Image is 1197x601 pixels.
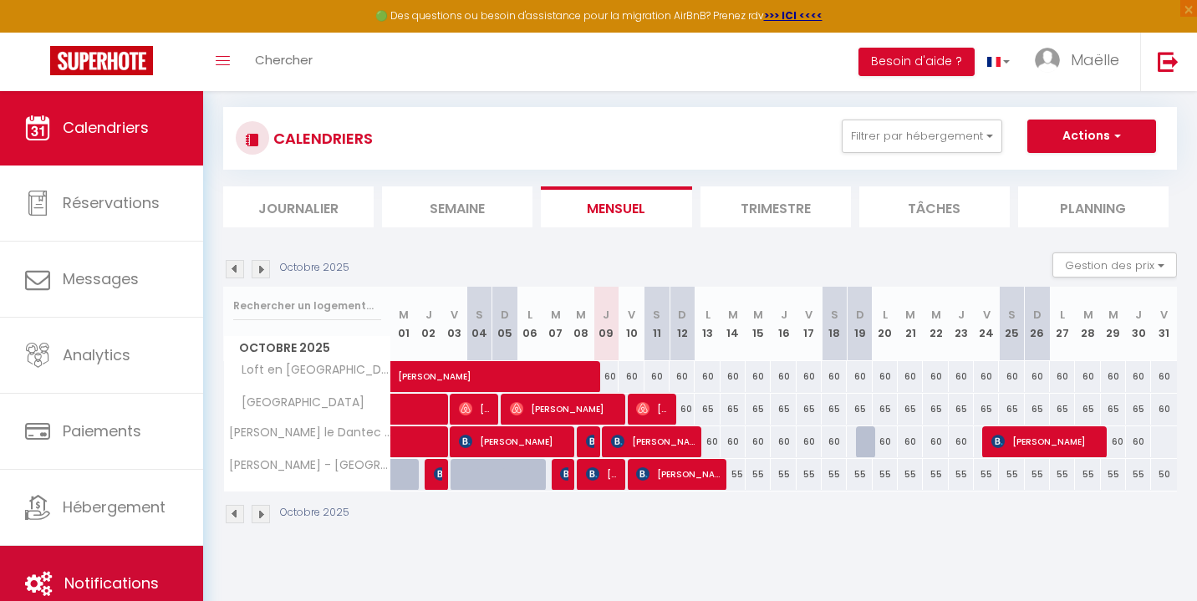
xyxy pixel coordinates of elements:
[603,307,609,323] abbr: J
[771,394,796,425] div: 65
[636,458,720,490] span: [PERSON_NAME]
[822,459,847,490] div: 55
[797,394,822,425] div: 65
[949,287,974,361] th: 23
[242,33,325,91] a: Chercher
[1027,120,1156,153] button: Actions
[746,394,771,425] div: 65
[1033,307,1042,323] abbr: D
[501,307,509,323] abbr: D
[576,307,586,323] abbr: M
[542,287,568,361] th: 07
[923,361,948,392] div: 60
[1022,33,1140,91] a: ... Maëlle
[233,291,381,321] input: Rechercher un logement...
[391,361,416,393] a: [PERSON_NAME]
[1160,307,1168,323] abbr: V
[771,287,796,361] th: 16
[822,394,847,425] div: 65
[797,361,822,392] div: 60
[1101,394,1126,425] div: 65
[771,361,796,392] div: 60
[797,287,822,361] th: 17
[822,361,847,392] div: 60
[227,459,394,471] span: [PERSON_NAME] - [GEOGRAPHIC_DATA]
[898,394,923,425] div: 65
[416,287,441,361] th: 02
[1135,307,1142,323] abbr: J
[721,287,746,361] th: 14
[280,260,349,276] p: Octobre 2025
[1075,459,1100,490] div: 55
[949,459,974,490] div: 55
[1151,287,1177,361] th: 31
[1126,287,1151,361] th: 30
[847,361,872,392] div: 60
[1101,426,1126,457] div: 60
[1108,307,1118,323] abbr: M
[64,573,159,593] span: Notifications
[974,459,999,490] div: 55
[1025,459,1050,490] div: 55
[873,394,898,425] div: 65
[399,307,409,323] abbr: M
[746,361,771,392] div: 60
[459,425,568,457] span: [PERSON_NAME]
[517,287,542,361] th: 06
[805,307,812,323] abbr: V
[63,344,130,365] span: Analytics
[223,186,374,227] li: Journalier
[999,361,1024,392] div: 60
[999,459,1024,490] div: 55
[771,459,796,490] div: 55
[898,459,923,490] div: 55
[931,307,941,323] abbr: M
[1025,394,1050,425] div: 65
[898,361,923,392] div: 60
[858,48,975,76] button: Besoin d'aide ?
[859,186,1010,227] li: Tâches
[1008,307,1016,323] abbr: S
[905,307,915,323] abbr: M
[721,459,746,490] div: 55
[382,186,532,227] li: Semaine
[459,393,492,425] span: [PERSON_NAME]
[999,394,1024,425] div: 65
[510,393,619,425] span: [PERSON_NAME]
[898,426,923,457] div: 60
[560,458,568,490] span: [PERSON_NAME]
[923,459,948,490] div: 55
[831,307,838,323] abbr: S
[705,307,711,323] abbr: L
[949,426,974,457] div: 60
[628,307,635,323] abbr: V
[974,287,999,361] th: 24
[1071,49,1119,70] span: Maëlle
[764,8,823,23] a: >>> ICI <<<<
[974,361,999,392] div: 60
[695,394,720,425] div: 65
[492,287,517,361] th: 05
[1101,361,1126,392] div: 60
[1126,459,1151,490] div: 55
[700,186,851,227] li: Trimestre
[50,46,153,75] img: Super Booking
[586,425,594,457] span: [PERSON_NAME]
[983,307,991,323] abbr: V
[1151,394,1177,425] div: 60
[1052,252,1177,278] button: Gestion des prix
[753,307,763,323] abbr: M
[923,394,948,425] div: 65
[797,459,822,490] div: 55
[856,307,864,323] abbr: D
[999,287,1024,361] th: 25
[541,186,691,227] li: Mensuel
[949,394,974,425] div: 65
[227,426,394,439] span: [PERSON_NAME] le Dantec - [GEOGRAPHIC_DATA]
[1025,287,1050,361] th: 26
[586,458,619,490] span: [PERSON_NAME]
[883,307,888,323] abbr: L
[842,120,1002,153] button: Filtrer par hébergement
[1126,394,1151,425] div: 65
